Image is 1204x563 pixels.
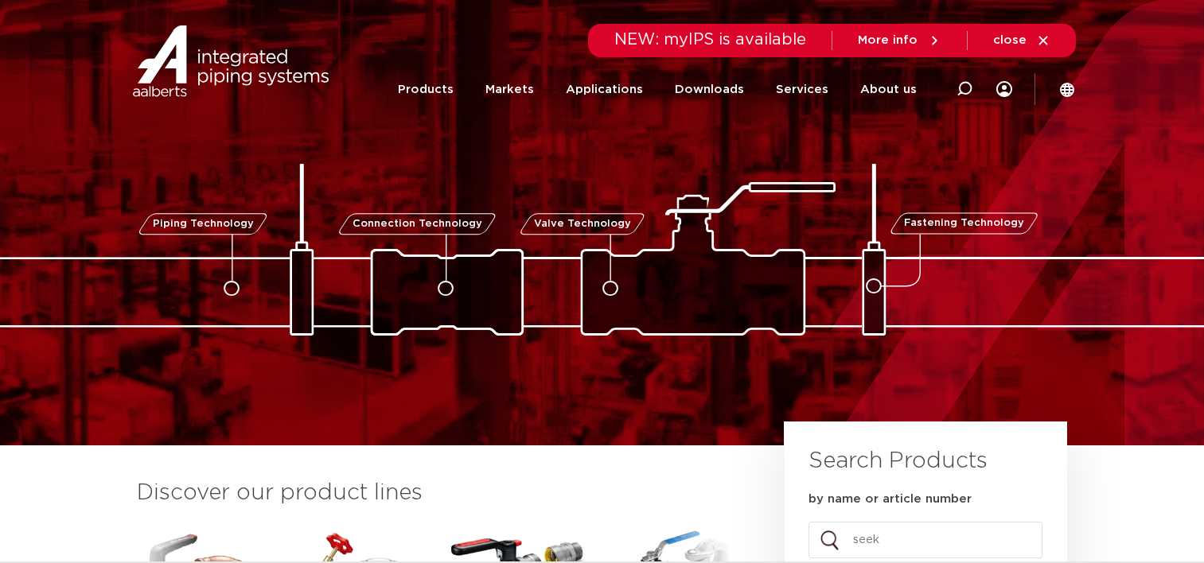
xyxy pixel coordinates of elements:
a: close [993,33,1050,48]
a: Services [776,57,828,122]
a: Products [398,57,454,122]
a: About us [860,57,917,122]
div: my IPS [996,57,1012,122]
h3: Discover our product lines [137,477,731,509]
h3: Search Products [809,445,988,477]
a: Markets [485,57,534,122]
span: More info [858,34,918,46]
nav: Menu [398,57,917,122]
span: Fastening Technology [904,219,1024,229]
span: NEW: myIPS is available [614,32,806,48]
span: Connection Technology [352,219,481,229]
span: Valve Technology [533,219,630,229]
input: seek [809,522,1042,558]
a: Applications [566,57,643,122]
a: Downloads [675,57,744,122]
label: by name or article number [809,491,972,507]
span: close [993,34,1027,46]
a: More info [858,33,941,48]
span: Piping Technology [153,219,254,229]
